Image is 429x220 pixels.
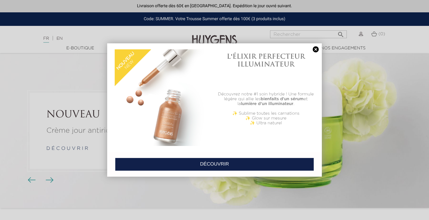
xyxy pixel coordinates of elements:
[218,116,314,121] p: ✨ Glow sur mesure
[218,52,314,68] h1: L'ÉLIXIR PERFECTEUR ILLUMINATEUR
[218,121,314,125] p: ✨ Ultra naturel
[218,111,314,116] p: ✨ Sublime toutes les carnations
[241,102,294,106] b: lumière d'un illuminateur
[218,92,314,106] p: Découvrez notre #1 soin hybride ! Une formule légère qui allie les et la .
[261,97,304,101] b: bienfaits d'un sérum
[115,158,314,171] a: DÉCOUVRIR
